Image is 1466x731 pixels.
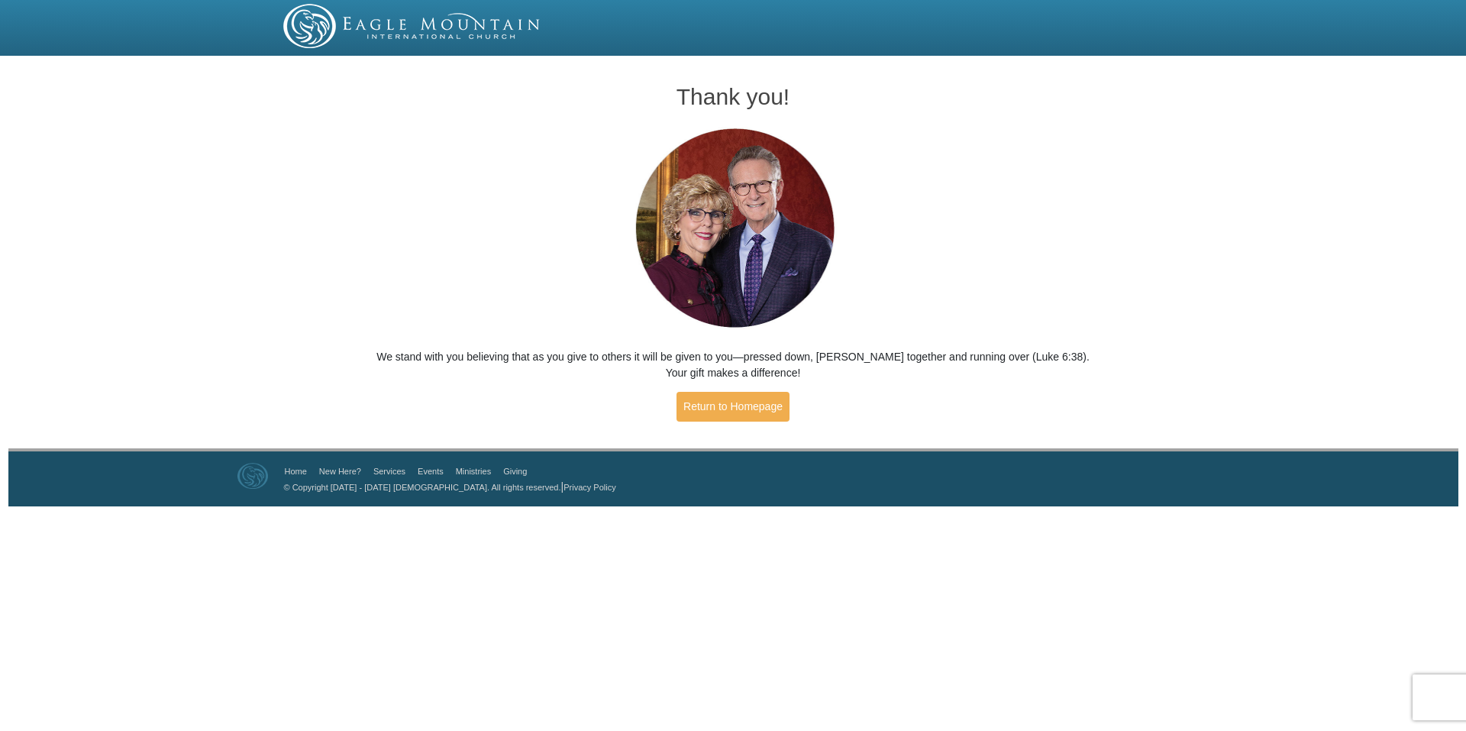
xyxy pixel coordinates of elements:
[279,479,616,495] p: |
[373,467,405,476] a: Services
[237,463,268,489] img: Eagle Mountain International Church
[285,467,307,476] a: Home
[563,483,615,492] a: Privacy Policy
[503,467,527,476] a: Giving
[319,467,361,476] a: New Here?
[676,392,790,422] a: Return to Homepage
[284,483,561,492] a: © Copyright [DATE] - [DATE] [DEMOGRAPHIC_DATA]. All rights reserved.
[375,349,1092,381] p: We stand with you believing that as you give to others it will be given to you—pressed down, [PER...
[621,124,846,334] img: Pastors George and Terri Pearsons
[283,4,541,48] img: EMIC
[375,84,1092,109] h1: Thank you!
[456,467,491,476] a: Ministries
[418,467,444,476] a: Events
